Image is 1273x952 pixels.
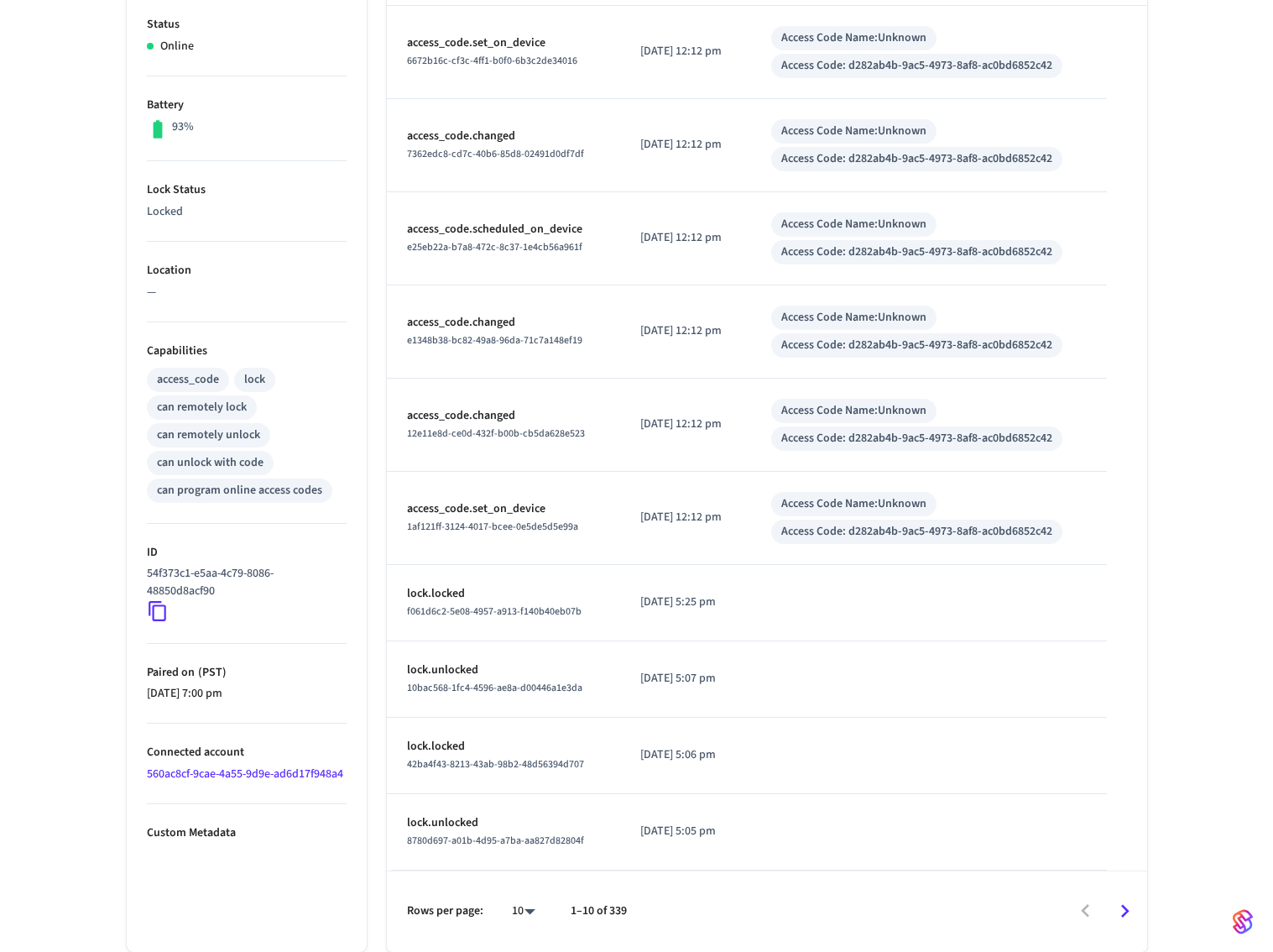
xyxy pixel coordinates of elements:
[640,136,731,154] p: [DATE] 12:12 pm
[781,337,1052,354] div: Access Code: d282ab4b-9ac5-4973-8af8-ac0bd6852c42
[407,54,577,68] span: 6672b16c-cf3c-4ff1-b0f0-6b3c2de34016
[147,766,343,782] a: 560ac8cf-9cae-4a55-9d9e-ad6d17f948a4
[781,123,926,140] div: Access Code Name: Unknown
[407,902,483,920] p: Rows per page:
[640,670,731,688] p: [DATE] 5:07 pm
[157,371,219,389] div: access_code
[640,509,731,526] p: [DATE] 12:12 pm
[147,262,347,280] p: Location
[147,181,347,199] p: Lock Status
[407,681,582,695] span: 10bac568-1fc4-4596-ae8a-d00446a1e3da
[147,97,347,114] p: Battery
[147,664,347,682] p: Paired on
[407,426,585,441] span: 12e11e8d-ce0d-432f-b00b-cb5da628e523
[1233,908,1253,935] img: SeamLogoGradient.69752ec5.svg
[147,824,347,842] p: Custom Metadata
[407,604,582,619] span: f061d6c2-5e08-4957-a913-f140b40eb07b
[781,523,1052,541] div: Access Code: d282ab4b-9ac5-4973-8af8-ac0bd6852c42
[640,823,731,840] p: [DATE] 5:05 pm
[781,57,1052,75] div: Access Code: d282ab4b-9ac5-4973-8af8-ac0bd6852c42
[640,594,731,611] p: [DATE] 5:25 pm
[407,407,601,425] p: access_code.changed
[407,520,578,534] span: 1af121ff-3124-4017-bcee-0e5de5d5e99a
[781,402,926,420] div: Access Code Name: Unknown
[781,309,926,327] div: Access Code Name: Unknown
[640,229,731,247] p: [DATE] 12:12 pm
[407,333,582,348] span: e1348b38-bc82-49a8-96da-71c7a148ef19
[147,744,347,761] p: Connected account
[640,746,731,764] p: [DATE] 5:06 pm
[160,38,194,55] p: Online
[195,664,227,681] span: ( PST )
[147,343,347,360] p: Capabilities
[781,495,926,513] div: Access Code Name: Unknown
[157,454,263,472] div: can unlock with code
[147,685,347,703] p: [DATE] 7:00 pm
[407,221,601,238] p: access_code.scheduled_on_device
[407,314,601,332] p: access_code.changed
[147,565,340,600] p: 54f373c1-e5aa-4c79-8086-48850d8acf90
[407,834,584,848] span: 8780d697-a01b-4d95-a7ba-aa827d82804f
[571,902,627,920] p: 1–10 of 339
[407,585,601,603] p: lock.locked
[781,29,926,47] div: Access Code Name: Unknown
[407,662,601,679] p: lock.unlocked
[407,757,584,772] span: 42ba4f43-8213-43ab-98b2-48d56394d707
[157,426,260,444] div: can remotely unlock
[640,416,731,433] p: [DATE] 12:12 pm
[172,118,194,136] p: 93%
[781,150,1052,168] div: Access Code: d282ab4b-9ac5-4973-8af8-ac0bd6852c42
[407,240,582,254] span: e25eb22a-b7a8-472c-8c37-1e4cb56a961f
[781,216,926,233] div: Access Code Name: Unknown
[147,544,347,562] p: ID
[157,482,322,500] div: can program online access codes
[1105,892,1145,931] button: Go to next page
[407,147,584,161] span: 7362edc8-cd7c-40b6-85d8-02491d0df7df
[503,899,544,923] div: 10
[407,814,601,832] p: lock.unlocked
[407,500,601,518] p: access_code.set_on_device
[147,203,347,221] p: Locked
[781,430,1052,447] div: Access Code: d282ab4b-9ac5-4973-8af8-ac0bd6852c42
[147,284,347,301] p: —
[407,128,601,145] p: access_code.changed
[640,322,731,340] p: [DATE] 12:12 pm
[781,243,1052,261] div: Access Code: d282ab4b-9ac5-4973-8af8-ac0bd6852c42
[244,371,265,389] div: lock
[157,399,247,416] div: can remotely lock
[147,16,347,34] p: Status
[640,43,731,60] p: [DATE] 12:12 pm
[407,738,601,756] p: lock.locked
[407,34,601,52] p: access_code.set_on_device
